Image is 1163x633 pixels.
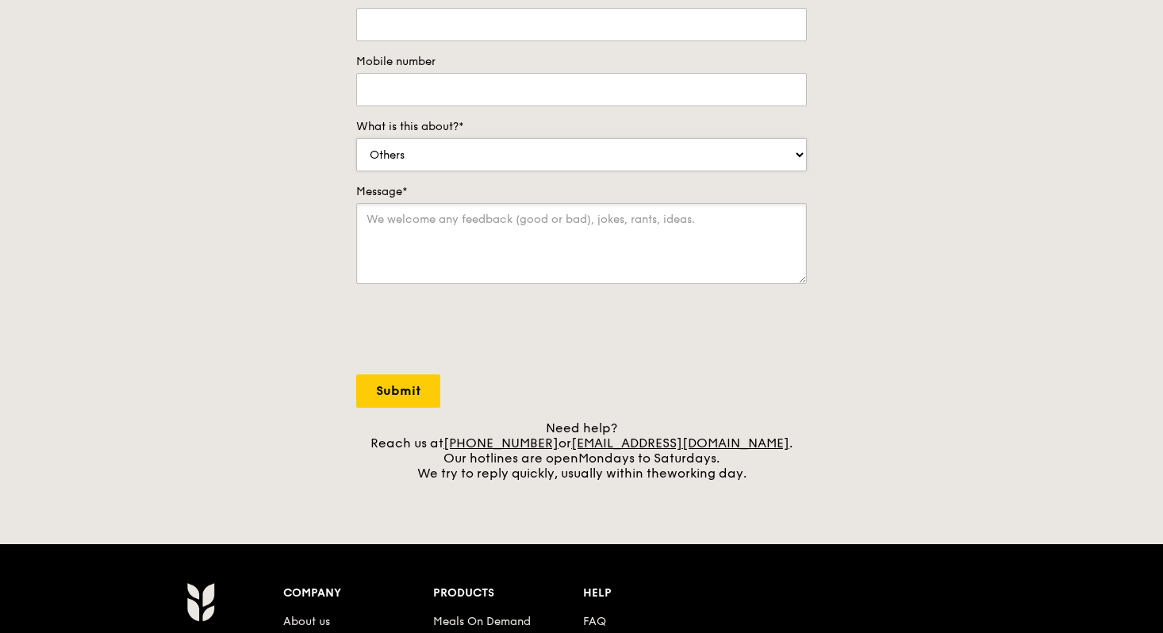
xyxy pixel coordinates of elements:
a: [EMAIL_ADDRESS][DOMAIN_NAME] [571,435,789,451]
label: Mobile number [356,54,807,70]
a: About us [283,615,330,628]
span: Mondays to Saturdays. [578,451,720,466]
div: Company [283,582,433,604]
div: Products [433,582,583,604]
img: Grain [186,582,214,622]
span: working day. [667,466,747,481]
label: What is this about?* [356,119,807,135]
iframe: reCAPTCHA [356,300,597,362]
a: [PHONE_NUMBER] [443,435,558,451]
div: Help [583,582,733,604]
label: Message* [356,184,807,200]
a: FAQ [583,615,606,628]
input: Submit [356,374,440,408]
a: Meals On Demand [433,615,531,628]
div: Need help? Reach us at or . Our hotlines are open We try to reply quickly, usually within the [356,420,807,481]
